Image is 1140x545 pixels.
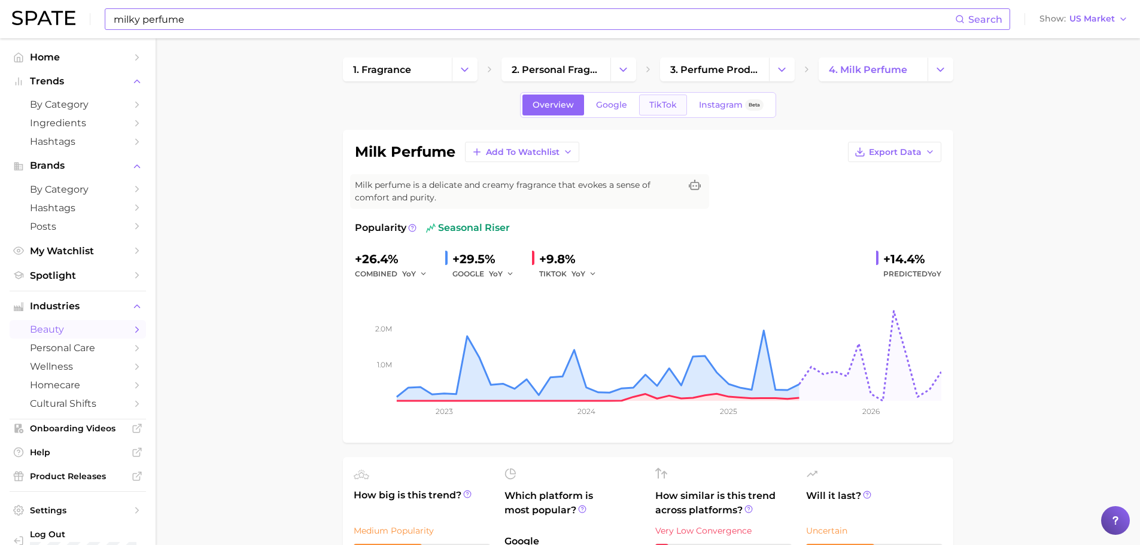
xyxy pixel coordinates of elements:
div: Medium Popularity [354,523,490,538]
a: homecare [10,376,146,394]
span: beauty [30,324,126,335]
a: Help [10,443,146,461]
button: Add to Watchlist [465,142,579,162]
a: Google [586,95,637,115]
a: Hashtags [10,132,146,151]
button: YoY [402,267,428,281]
span: cultural shifts [30,398,126,409]
span: Spotlight [30,270,126,281]
div: Uncertain [806,523,943,538]
span: YoY [928,269,941,278]
a: Home [10,48,146,66]
span: Google [596,100,627,110]
a: beauty [10,320,146,339]
span: Will it last? [806,489,943,517]
span: Beta [749,100,760,110]
button: Brands [10,157,146,175]
tspan: 2023 [435,407,452,416]
a: Overview [522,95,584,115]
span: TikTok [649,100,677,110]
span: Posts [30,221,126,232]
span: by Category [30,184,126,195]
span: YoY [571,269,585,279]
div: GOOGLE [452,267,522,281]
span: Help [30,447,126,458]
span: My Watchlist [30,245,126,257]
span: homecare [30,379,126,391]
button: Change Category [452,57,478,81]
a: Settings [10,501,146,519]
a: wellness [10,357,146,376]
button: ShowUS Market [1036,11,1131,27]
span: Brands [30,160,126,171]
img: SPATE [12,11,75,25]
span: Industries [30,301,126,312]
div: Very Low Convergence [655,523,792,538]
span: Milk perfume is a delicate and creamy fragrance that evokes a sense of comfort and purity. [355,179,680,204]
a: personal care [10,339,146,357]
span: 2. personal fragrance [512,64,600,75]
a: InstagramBeta [689,95,774,115]
a: Product Releases [10,467,146,485]
span: Popularity [355,221,406,235]
div: combined [355,267,436,281]
a: 4. milk perfume [819,57,928,81]
tspan: 2026 [862,407,879,416]
span: Settings [30,505,126,516]
span: US Market [1069,16,1115,22]
a: 1. fragrance [343,57,452,81]
div: +26.4% [355,249,436,269]
span: Home [30,51,126,63]
span: Show [1039,16,1066,22]
button: Change Category [928,57,953,81]
div: +14.4% [883,249,941,269]
a: My Watchlist [10,242,146,260]
a: by Category [10,95,146,114]
span: Overview [533,100,574,110]
button: Trends [10,72,146,90]
span: Log Out [30,529,148,540]
span: Instagram [699,100,743,110]
button: YoY [571,267,597,281]
span: 1. fragrance [353,64,411,75]
div: +29.5% [452,249,522,269]
span: wellness [30,361,126,372]
a: Hashtags [10,199,146,217]
button: Industries [10,297,146,315]
a: Onboarding Videos [10,419,146,437]
a: Posts [10,217,146,236]
span: How similar is this trend across platforms? [655,489,792,517]
span: Onboarding Videos [30,423,126,434]
span: by Category [30,99,126,110]
span: Ingredients [30,117,126,129]
a: 2. personal fragrance [501,57,610,81]
span: Which platform is most popular? [504,489,641,528]
span: Export Data [869,147,922,157]
span: YoY [489,269,503,279]
span: 4. milk perfume [829,64,907,75]
a: TikTok [639,95,687,115]
span: personal care [30,342,126,354]
input: Search here for a brand, industry, or ingredient [113,9,955,29]
tspan: 2025 [720,407,737,416]
button: Export Data [848,142,941,162]
span: Search [968,14,1002,25]
button: Change Category [769,57,795,81]
span: YoY [402,269,416,279]
span: Add to Watchlist [486,147,560,157]
span: 3. perfume products [670,64,759,75]
tspan: 2024 [577,407,595,416]
span: Trends [30,76,126,87]
a: by Category [10,180,146,199]
a: 3. perfume products [660,57,769,81]
div: TIKTOK [539,267,605,281]
button: YoY [489,267,515,281]
span: Predicted [883,267,941,281]
span: Hashtags [30,136,126,147]
a: Ingredients [10,114,146,132]
h1: milk perfume [355,145,455,159]
span: seasonal riser [426,221,510,235]
a: Spotlight [10,266,146,285]
button: Change Category [610,57,636,81]
span: Hashtags [30,202,126,214]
